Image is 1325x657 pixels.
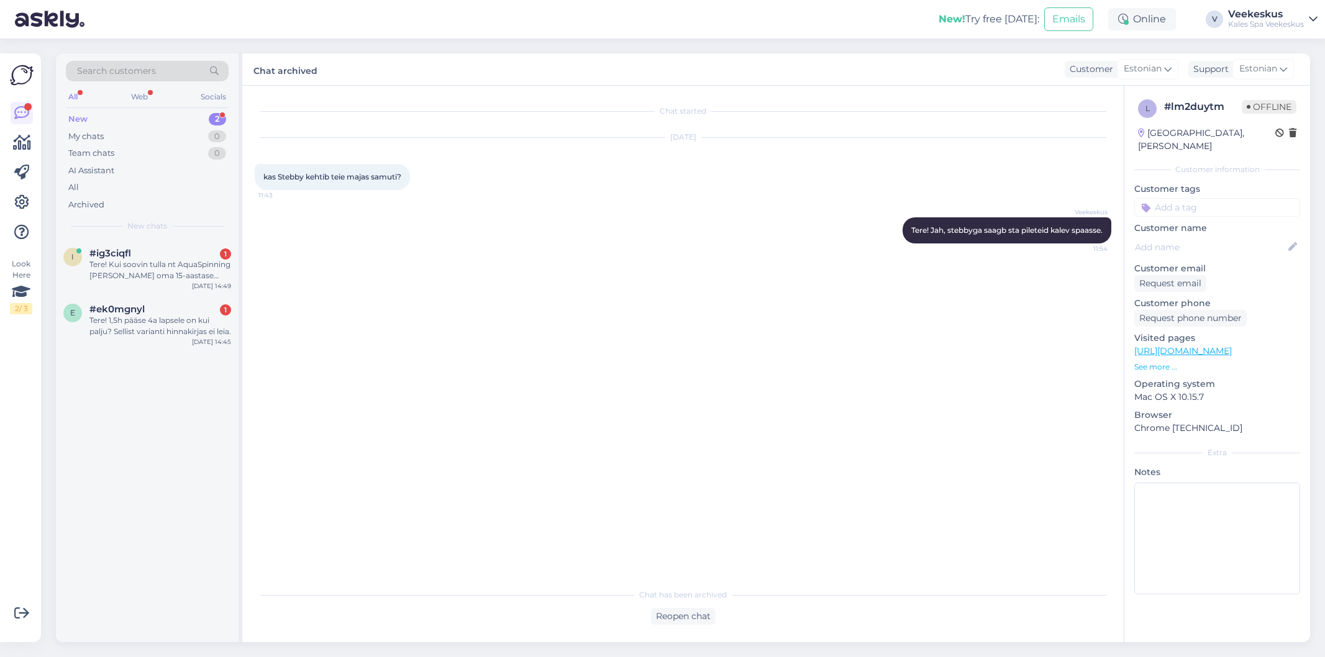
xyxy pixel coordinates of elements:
[68,165,114,177] div: AI Assistant
[939,12,1039,27] div: Try free [DATE]:
[10,63,34,87] img: Askly Logo
[129,89,150,105] div: Web
[1134,422,1300,435] p: Chrome [TECHNICAL_ID]
[1134,391,1300,404] p: Mac OS X 10.15.7
[1145,104,1150,113] span: l
[1206,11,1223,28] div: V
[258,191,305,200] span: 11:43
[1138,127,1275,153] div: [GEOGRAPHIC_DATA], [PERSON_NAME]
[89,259,231,281] div: Tere! Kui soovin tulla nt AquaSpinning [PERSON_NAME] oma 15-aastase tütrega, saan ma [PERSON_NAME]?
[208,147,226,160] div: 0
[1134,222,1300,235] p: Customer name
[911,225,1103,235] span: Tere! Jah, stebbyga saagb sta pileteid kalev spaasse.
[1228,9,1304,19] div: Veekeskus
[939,13,965,25] b: New!
[70,308,75,317] span: e
[10,258,32,314] div: Look Here
[1061,207,1108,217] span: Veekeskus
[1239,62,1277,76] span: Estonian
[1134,297,1300,310] p: Customer phone
[1135,240,1286,254] input: Add name
[89,248,131,259] span: #ig3ciqfl
[1134,198,1300,217] input: Add a tag
[68,181,79,194] div: All
[255,132,1111,143] div: [DATE]
[1134,447,1300,458] div: Extra
[651,608,716,625] div: Reopen chat
[1134,275,1206,292] div: Request email
[1134,183,1300,196] p: Customer tags
[1134,361,1300,373] p: See more ...
[1134,262,1300,275] p: Customer email
[66,89,80,105] div: All
[192,281,231,291] div: [DATE] 14:49
[208,130,226,143] div: 0
[10,303,32,314] div: 2 / 3
[68,147,114,160] div: Team chats
[263,172,401,181] span: kas Stebby kehtib teie majas samuti?
[1134,378,1300,391] p: Operating system
[1134,332,1300,345] p: Visited pages
[198,89,229,105] div: Socials
[1065,63,1113,76] div: Customer
[1228,9,1318,29] a: VeekeskusKales Spa Veekeskus
[209,113,226,125] div: 2
[1134,345,1232,356] a: [URL][DOMAIN_NAME]
[77,65,156,78] span: Search customers
[1134,409,1300,422] p: Browser
[255,106,1111,117] div: Chat started
[1124,62,1162,76] span: Estonian
[1044,7,1093,31] button: Emails
[253,61,317,78] label: Chat archived
[1108,8,1176,30] div: Online
[71,252,74,261] span: i
[1228,19,1304,29] div: Kales Spa Veekeskus
[1061,244,1108,253] span: 11:54
[1134,310,1247,327] div: Request phone number
[1188,63,1229,76] div: Support
[1164,99,1242,114] div: # lm2duytm
[1242,100,1296,114] span: Offline
[1134,164,1300,175] div: Customer information
[127,220,167,232] span: New chats
[89,304,145,315] span: #ek0mgnyl
[68,199,104,211] div: Archived
[639,589,727,600] span: Chat has been archived
[1134,466,1300,479] p: Notes
[192,337,231,347] div: [DATE] 14:45
[220,304,231,315] div: 1
[89,315,231,337] div: Tere! 1,5h pääse 4a lapsele on kui palju? Sellist varianti hinnakirjas ei leia.
[220,248,231,260] div: 1
[68,130,104,143] div: My chats
[68,113,88,125] div: New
